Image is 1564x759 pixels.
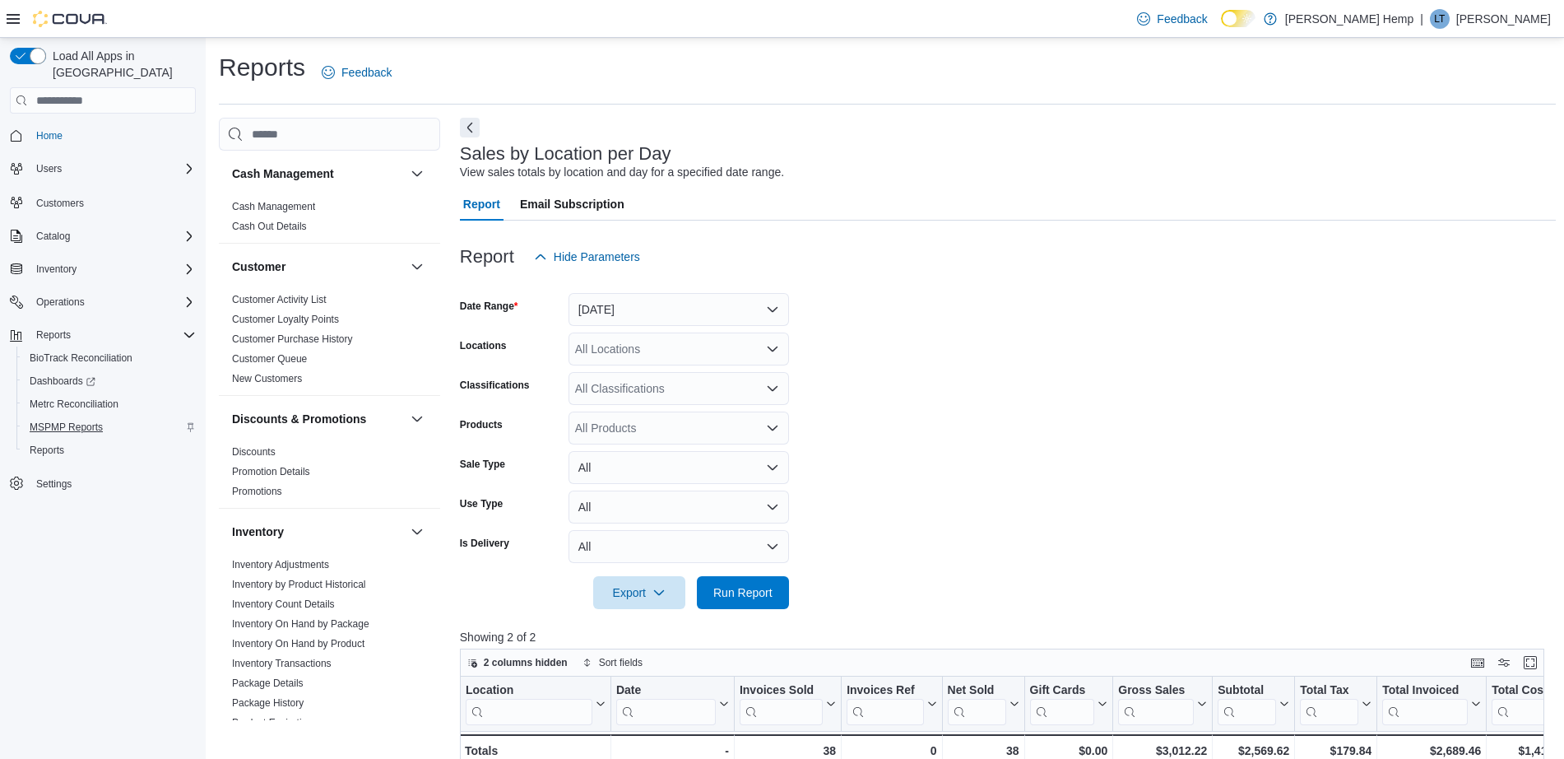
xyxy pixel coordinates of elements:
[232,333,353,345] a: Customer Purchase History
[407,164,427,184] button: Cash Management
[23,440,196,460] span: Reports
[1218,683,1289,725] button: Subtotal
[30,292,196,312] span: Operations
[569,491,789,524] button: All
[315,56,398,89] a: Feedback
[1130,2,1214,35] a: Feedback
[232,201,315,212] a: Cash Management
[461,653,574,673] button: 2 columns hidden
[232,200,315,213] span: Cash Management
[219,51,305,84] h1: Reports
[30,375,95,388] span: Dashboards
[3,123,202,147] button: Home
[1520,653,1540,673] button: Enter fullscreen
[466,683,592,725] div: Location
[1420,9,1423,29] p: |
[46,48,196,81] span: Load All Apps in [GEOGRAPHIC_DATA]
[847,683,936,725] button: Invoices Ref
[30,192,196,212] span: Customers
[10,117,196,538] nav: Complex example
[30,421,103,434] span: MSPMP Reports
[23,417,196,437] span: MSPMP Reports
[36,328,71,342] span: Reports
[16,393,202,416] button: Metrc Reconciliation
[740,683,823,725] div: Invoices Sold
[460,247,514,267] h3: Report
[599,656,643,669] span: Sort fields
[23,394,125,414] a: Metrc Reconciliation
[947,683,1019,725] button: Net Sold
[33,11,107,27] img: Cova
[3,472,202,496] button: Settings
[460,164,784,181] div: View sales totals by location and day for a specified date range.
[460,339,507,352] label: Locations
[36,296,85,309] span: Operations
[232,353,307,365] a: Customer Queue
[847,683,923,725] div: Invoices Ref
[232,485,282,498] span: Promotions
[30,444,64,457] span: Reports
[407,257,427,277] button: Customer
[484,656,568,669] span: 2 columns hidden
[1221,10,1255,27] input: Dark Mode
[232,579,366,590] a: Inventory by Product Historical
[30,474,78,494] a: Settings
[16,416,202,439] button: MSPMP Reports
[407,522,427,542] button: Inventory
[232,220,307,233] span: Cash Out Details
[30,193,90,213] a: Customers
[232,657,332,670] span: Inventory Transactions
[232,717,318,729] a: Product Expirations
[947,683,1005,699] div: Net Sold
[697,576,789,609] button: Run Report
[603,576,675,609] span: Export
[1492,683,1556,699] div: Total Cost
[30,125,196,146] span: Home
[232,445,276,459] span: Discounts
[1382,683,1481,725] button: Total Invoiced
[232,598,335,611] span: Inventory Count Details
[1492,683,1556,725] div: Total Cost
[1118,683,1194,699] div: Gross Sales
[232,697,304,709] a: Package History
[219,442,440,508] div: Discounts & Promotions
[1029,683,1107,725] button: Gift Cards
[232,466,310,477] a: Promotion Details
[232,373,302,384] a: New Customers
[30,398,118,411] span: Metrc Reconciliation
[460,537,509,550] label: Is Delivery
[3,190,202,214] button: Customers
[232,638,364,650] a: Inventory On Hand by Product
[3,225,202,248] button: Catalog
[616,683,716,725] div: Date
[30,352,132,365] span: BioTrack Reconciliation
[30,259,83,279] button: Inventory
[23,440,71,460] a: Reports
[232,465,310,478] span: Promotion Details
[3,258,202,281] button: Inventory
[569,293,789,326] button: [DATE]
[36,477,72,491] span: Settings
[3,291,202,314] button: Operations
[1430,9,1450,29] div: Lucas Todd
[576,653,649,673] button: Sort fields
[36,129,63,142] span: Home
[36,263,77,276] span: Inventory
[1468,653,1487,673] button: Keyboard shortcuts
[463,188,500,221] span: Report
[232,578,366,591] span: Inventory by Product Historical
[1029,683,1094,725] div: Gift Card Sales
[460,418,503,431] label: Products
[30,226,77,246] button: Catalog
[232,677,304,690] span: Package Details
[30,292,91,312] button: Operations
[232,258,404,275] button: Customer
[232,221,307,232] a: Cash Out Details
[232,294,327,305] a: Customer Activity List
[1494,653,1514,673] button: Display options
[466,683,592,699] div: Location
[847,683,923,699] div: Invoices Ref
[232,617,369,631] span: Inventory On Hand by Package
[460,379,530,392] label: Classifications
[616,683,716,699] div: Date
